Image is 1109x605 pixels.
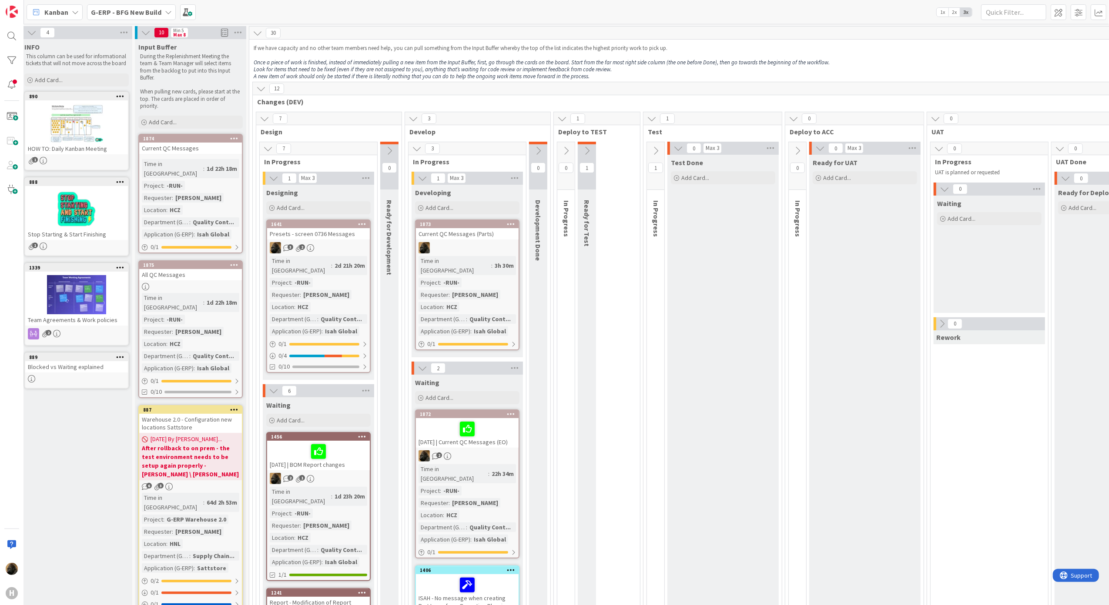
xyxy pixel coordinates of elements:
span: 0 / 1 [151,243,159,252]
div: Project [419,486,440,495]
span: 6 [146,483,152,489]
div: Project [142,515,163,524]
div: 1d 23h 20m [332,492,367,501]
div: Isah Global [472,535,508,544]
span: 1 [580,163,594,173]
div: Requester [142,327,172,336]
div: G-ERP Warehouse 2.0 [164,515,228,524]
div: 0/1 [416,547,519,558]
img: Visit kanbanzone.com [6,6,18,18]
div: 1874Current QC Messages [139,135,242,154]
div: Isah Global [323,557,359,567]
span: : [172,327,173,336]
span: 2 [288,475,293,481]
div: 64d 2h 53m [204,498,239,507]
div: 1873Current QC Messages (Parts) [416,220,519,239]
div: Location [142,539,166,548]
div: Project [142,315,163,324]
span: 2 [436,452,442,458]
span: 0 / 1 [151,376,159,386]
div: -RUN- [292,509,313,518]
div: 0/1 [416,339,519,349]
div: 1641Presets - screen 0736 Messages [267,220,370,239]
span: 0 [802,113,817,124]
span: : [291,278,292,287]
span: : [163,181,164,190]
div: Stop Starting & Start Finishing [25,229,128,240]
div: 2d 21h 20m [332,261,367,270]
span: 7 [273,113,288,124]
div: Quality Cont... [191,351,236,361]
span: : [203,164,204,173]
div: HCZ [444,510,459,520]
span: : [331,492,332,501]
div: 0/1 [139,587,242,598]
div: [PERSON_NAME] [173,327,224,336]
div: Time in [GEOGRAPHIC_DATA] [142,159,203,178]
span: Test Done [671,158,703,167]
div: HCZ [168,205,183,215]
div: Quality Cont... [467,314,513,324]
div: HCZ [295,302,311,312]
div: Time in [GEOGRAPHIC_DATA] [419,464,488,483]
span: In Progress [935,157,1037,166]
span: : [331,261,332,270]
span: : [194,363,195,373]
span: 1 [299,475,305,481]
span: : [470,326,472,336]
div: Blocked vs Waiting explained [25,361,128,372]
span: : [172,193,173,203]
span: 7 [276,143,291,154]
span: Support [18,1,40,12]
div: 1641 [271,221,370,227]
div: 1874 [143,136,242,142]
img: ND [270,473,281,484]
div: Max 8 [173,33,186,37]
span: : [470,535,472,544]
div: Supply Chain... [191,551,237,561]
div: -RUN- [441,278,462,287]
div: 0/4 [267,350,370,361]
span: 3 [158,483,164,489]
a: 1875All QC MessagesTime in [GEOGRAPHIC_DATA]:1d 22h 18mProject:-RUN-Requester:[PERSON_NAME]Locati... [138,260,243,398]
span: : [166,205,168,215]
span: Add Card... [1069,204,1096,212]
img: ND [419,450,430,462]
span: 0 [531,163,546,173]
span: 0 [1068,143,1083,154]
img: ND [6,563,18,575]
div: Max 3 [706,146,719,150]
div: Isah Global [195,229,231,239]
span: : [166,539,168,548]
span: Add Card... [426,204,453,212]
span: Add Card... [35,76,63,84]
div: 1873 [420,221,519,227]
div: 1872 [420,411,519,417]
div: Location [270,302,294,312]
b: G-ERP - BFG New Build [91,8,161,17]
a: 1456[DATE] | BOM Report changesNDTime in [GEOGRAPHIC_DATA]:1d 23h 20mProject:-RUN-Requester:[PERS... [266,432,371,581]
p: When pulling new cards, please start at the top. The cards are placed in order of priority. [140,88,241,110]
div: Max 3 [848,146,861,150]
div: -RUN- [164,315,185,324]
span: 0/10 [151,387,162,396]
div: 890 [29,93,128,100]
a: 888Stop Starting & Start Finishing [24,177,129,256]
div: 887 [143,407,242,413]
span: 0 / 2 [151,576,159,585]
div: Department (G-ERP) [419,314,466,324]
span: In Progress [264,157,366,166]
div: Requester [419,290,449,299]
div: Project [142,181,163,190]
div: Isah Global [472,326,508,336]
span: 0 [944,113,958,124]
div: 888 [25,178,128,186]
div: 1241 [271,590,370,596]
span: 2 [299,244,305,250]
span: 0 / 1 [427,548,436,557]
div: -RUN- [292,278,313,287]
span: 0 [790,163,805,173]
div: Quality Cont... [191,217,236,227]
span: : [294,533,295,542]
span: : [300,290,301,299]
